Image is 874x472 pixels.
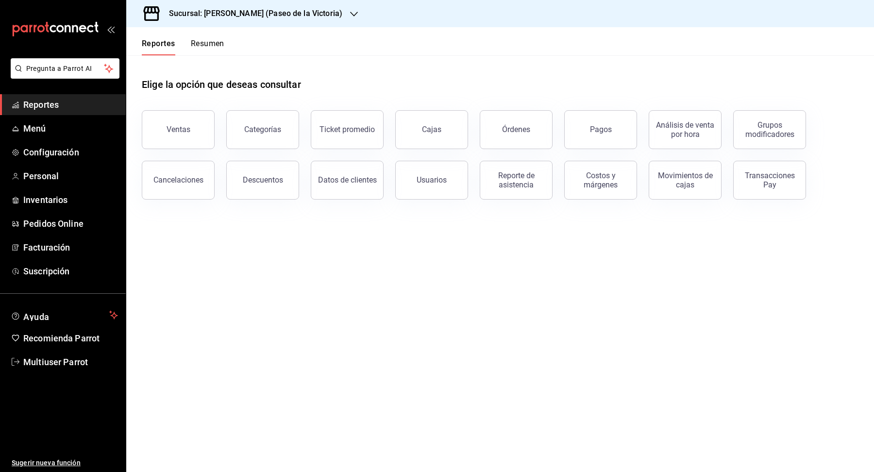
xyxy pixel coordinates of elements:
[142,39,224,55] div: navigation tabs
[319,125,375,134] div: Ticket promedio
[167,125,190,134] div: Ventas
[564,110,637,149] button: Pagos
[422,124,442,135] div: Cajas
[733,161,806,200] button: Transacciones Pay
[153,175,203,185] div: Cancelaciones
[590,125,612,134] div: Pagos
[23,122,118,135] span: Menú
[733,110,806,149] button: Grupos modificadores
[23,169,118,183] span: Personal
[142,39,175,55] button: Reportes
[417,175,447,185] div: Usuarios
[23,98,118,111] span: Reportes
[12,458,118,468] span: Sugerir nueva función
[311,161,384,200] button: Datos de clientes
[649,110,722,149] button: Análisis de venta por hora
[161,8,342,19] h3: Sucursal: [PERSON_NAME] (Paseo de la Victoria)
[142,161,215,200] button: Cancelaciones
[502,125,530,134] div: Órdenes
[23,193,118,206] span: Inventarios
[395,161,468,200] button: Usuarios
[23,309,105,321] span: Ayuda
[226,110,299,149] button: Categorías
[142,110,215,149] button: Ventas
[23,217,118,230] span: Pedidos Online
[11,58,119,79] button: Pregunta a Parrot AI
[740,171,800,189] div: Transacciones Pay
[480,161,553,200] button: Reporte de asistencia
[740,120,800,139] div: Grupos modificadores
[244,125,281,134] div: Categorías
[23,146,118,159] span: Configuración
[107,25,115,33] button: open_drawer_menu
[23,241,118,254] span: Facturación
[655,171,715,189] div: Movimientos de cajas
[311,110,384,149] button: Ticket promedio
[486,171,546,189] div: Reporte de asistencia
[23,265,118,278] span: Suscripción
[226,161,299,200] button: Descuentos
[395,110,468,149] a: Cajas
[243,175,283,185] div: Descuentos
[7,70,119,81] a: Pregunta a Parrot AI
[571,171,631,189] div: Costos y márgenes
[26,64,104,74] span: Pregunta a Parrot AI
[564,161,637,200] button: Costos y márgenes
[649,161,722,200] button: Movimientos de cajas
[23,355,118,369] span: Multiuser Parrot
[191,39,224,55] button: Resumen
[480,110,553,149] button: Órdenes
[655,120,715,139] div: Análisis de venta por hora
[142,77,301,92] h1: Elige la opción que deseas consultar
[318,175,377,185] div: Datos de clientes
[23,332,118,345] span: Recomienda Parrot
